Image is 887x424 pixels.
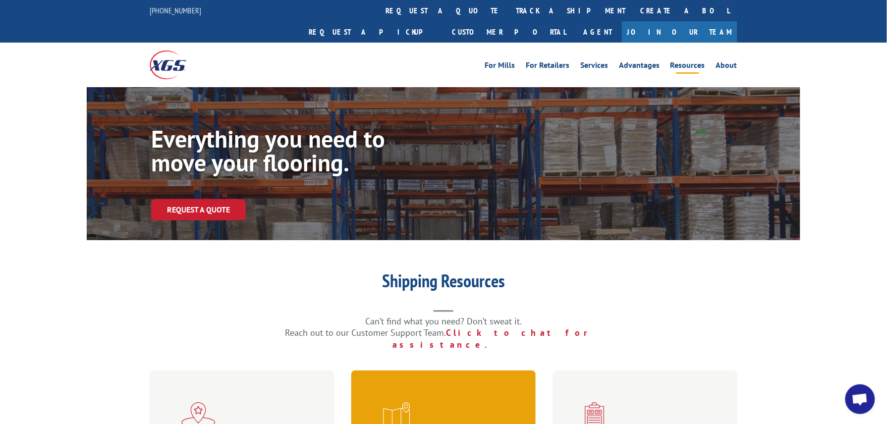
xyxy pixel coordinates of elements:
a: Join Our Team [622,21,737,43]
a: For Mills [485,61,515,72]
a: Agent [573,21,622,43]
div: Open chat [845,384,875,414]
a: About [716,61,737,72]
a: Services [580,61,608,72]
h1: Shipping Resources [245,272,642,295]
h1: Everything you need to move your flooring. [151,127,448,179]
p: Can’t find what you need? Don’t sweat it. Reach out to our Customer Support Team. [245,316,642,351]
a: Resources [670,61,705,72]
a: Click to chat for assistance. [393,327,602,350]
a: Request a Quote [151,199,246,220]
a: Customer Portal [444,21,573,43]
a: Request a pickup [301,21,444,43]
a: For Retailers [526,61,569,72]
a: [PHONE_NUMBER] [150,5,201,15]
a: Advantages [619,61,660,72]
